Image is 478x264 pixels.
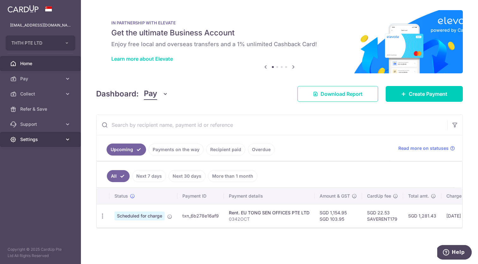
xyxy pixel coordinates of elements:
span: Settings [20,136,62,143]
span: Help [15,4,28,10]
a: Recipient paid [206,144,245,156]
a: More than 1 month [208,170,257,182]
span: Pay [20,76,62,82]
h5: Get the ultimate Business Account [111,28,448,38]
td: SGD 1,281.43 [403,204,441,227]
span: Create Payment [409,90,447,98]
a: Upcoming [107,144,146,156]
p: 0342OCT [229,216,309,222]
a: Create Payment [386,86,463,102]
a: All [107,170,130,182]
td: SGD 1,154.95 SGD 103.95 [315,204,362,227]
span: Status [114,193,128,199]
span: Support [20,121,62,127]
span: Total amt. [408,193,429,199]
a: Download Report [297,86,378,102]
span: Pay [144,88,157,100]
h6: Enjoy free local and overseas transfers and a 1% unlimited Cashback Card! [111,40,448,48]
img: CardUp [8,5,39,13]
p: [EMAIL_ADDRESS][DOMAIN_NAME] [10,22,71,28]
a: Payments on the way [149,144,204,156]
th: Payment ID [177,188,224,204]
button: Pay [144,88,168,100]
span: Amount & GST [320,193,350,199]
span: THTH PTE LTD [11,40,58,46]
a: Learn more about Elevate [111,56,173,62]
span: Download Report [321,90,363,98]
button: THTH PTE LTD [6,35,75,51]
a: Next 7 days [132,170,166,182]
span: Scheduled for charge [114,212,165,220]
a: Overdue [248,144,275,156]
div: Rent. EU TONG SEN OFFICES PTE LTD [229,210,309,216]
td: txn_6b278e16af9 [177,204,224,227]
th: Payment details [224,188,315,204]
span: Read more on statuses [398,145,449,151]
iframe: Opens a widget where you can find more information [437,245,472,261]
span: Collect [20,91,62,97]
a: Next 30 days [169,170,205,182]
img: Renovation banner [96,10,463,73]
p: IN PARTNERSHIP WITH ELEVATE [111,20,448,25]
input: Search by recipient name, payment id or reference [96,115,447,135]
span: Charge date [446,193,472,199]
span: CardUp fee [367,193,391,199]
span: Refer & Save [20,106,62,112]
td: SGD 22.53 SAVERENT179 [362,204,403,227]
h4: Dashboard: [96,88,139,100]
a: Read more on statuses [398,145,455,151]
span: Home [20,60,62,67]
